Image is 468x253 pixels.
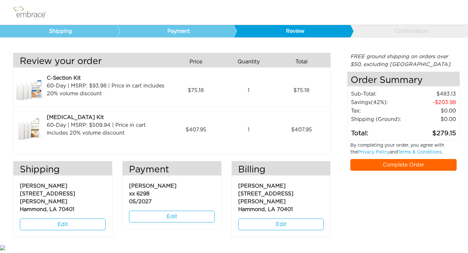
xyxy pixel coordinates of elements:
[358,150,389,154] a: Privacy Policy
[248,87,250,94] span: 1
[13,113,46,146] img: a09f5d18-8da6-11e7-9c79-02e45ca4b85b.jpeg
[347,53,460,68] div: FREE ground shipping on orders over $50, excluding [GEOGRAPHIC_DATA].
[129,199,152,204] span: 05/2027
[409,115,456,124] td: $0.00
[351,98,409,107] td: Savings :
[351,90,409,98] td: Sub-Total:
[117,25,234,37] a: Payment
[347,72,460,87] h4: Order Summary
[409,90,456,98] td: 483.13
[351,107,409,115] td: Tax:
[371,100,386,105] span: (42%)
[232,165,331,176] h3: Billing
[350,159,457,171] a: Complete Order
[13,56,167,67] h3: Review your order
[409,124,456,139] td: 279.15
[345,142,462,159] div: By completing your order, you agree with the and .
[278,56,331,67] div: Total
[293,87,309,94] span: 75.18
[409,107,456,115] td: 0.00
[233,25,350,37] a: Review
[291,126,312,134] span: 407.95
[398,150,442,154] a: Terms & Conditions
[186,126,206,134] span: 407.95
[350,25,467,37] a: Confirmation
[248,126,250,134] span: 1
[172,56,225,67] div: Price
[13,165,112,176] h3: Shipping
[47,121,167,137] div: 60-Day | MSRP: $509.94 | Price in cart includes 20% volume discount
[129,191,149,196] span: xx 6298
[409,98,456,107] td: 203.98
[47,74,167,82] div: C-Section Kit
[238,179,324,213] p: [PERSON_NAME] [STREET_ADDRESS][PERSON_NAME] Hammond, LA 70401
[351,124,409,139] td: Total:
[13,74,46,107] img: d2f91f46-8dcf-11e7-b919-02e45ca4b85b.jpeg
[20,179,106,213] p: [PERSON_NAME] [STREET_ADDRESS][PERSON_NAME] Hammond, LA 70401
[188,87,204,94] span: 75.18
[47,113,167,121] div: [MEDICAL_DATA] Kit
[351,115,409,124] td: Shipping (Ground):
[238,58,260,66] span: Quantity
[238,219,324,230] a: Edit
[20,219,106,230] a: Edit
[11,4,54,20] img: logo.png
[129,211,215,222] a: Edit
[129,183,176,189] span: [PERSON_NAME]
[47,82,167,98] div: 60-Day | MSRP: $93.98 | Price in cart includes 20% volume discount
[123,165,221,176] h3: Payment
